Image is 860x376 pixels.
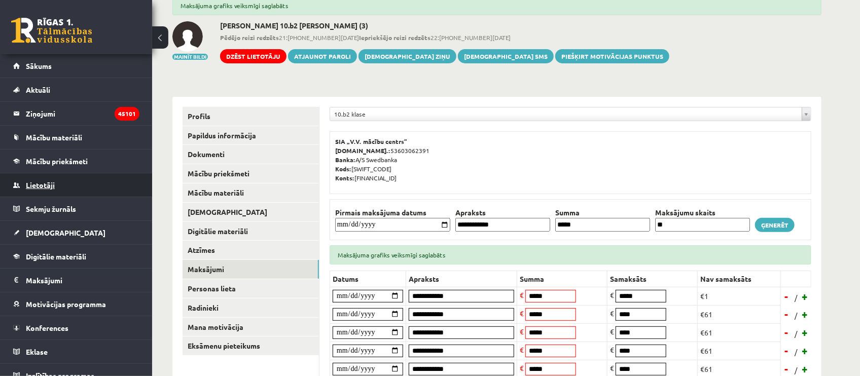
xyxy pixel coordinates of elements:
[172,21,203,52] img: Aleksandrs Poļakovs
[26,299,106,309] span: Motivācijas programma
[26,61,52,70] span: Sākums
[183,203,319,221] a: [DEMOGRAPHIC_DATA]
[653,207,752,218] th: Maksājumu skaits
[26,269,139,292] legend: Maksājumi
[115,107,139,121] i: 45101
[755,218,795,232] a: Ģenerēt
[183,241,319,259] a: Atzīmes
[183,145,319,164] a: Dokumenti
[610,309,614,318] span: €
[330,271,406,287] th: Datums
[800,289,810,304] a: +
[330,245,811,265] div: Maksājuma grafiks veiksmīgi saglabāts
[26,204,76,213] span: Sekmju žurnāls
[26,323,68,332] span: Konferences
[11,18,92,43] a: Rīgas 1. Tālmācības vidusskola
[13,221,139,244] a: [DEMOGRAPHIC_DATA]
[794,292,799,303] span: /
[607,271,698,287] th: Samaksāts
[800,325,810,340] a: +
[335,165,351,173] b: Kods:
[13,245,139,268] a: Digitālie materiāli
[800,307,810,322] a: +
[782,325,792,340] a: -
[698,305,781,323] td: €61
[183,107,319,126] a: Profils
[183,222,319,241] a: Digitālie materiāli
[610,290,614,299] span: €
[330,107,811,121] a: 10.b2 klase
[13,340,139,363] a: Eklase
[698,271,781,287] th: Nav samaksāts
[13,173,139,197] a: Lietotāji
[13,269,139,292] a: Maksājumi
[26,157,88,166] span: Mācību priekšmeti
[698,323,781,342] td: €61
[794,328,799,339] span: /
[698,342,781,360] td: €61
[794,347,799,357] span: /
[26,180,55,190] span: Lietotāji
[13,149,139,173] a: Mācību priekšmeti
[782,289,792,304] a: -
[520,345,524,354] span: €
[794,310,799,321] span: /
[26,252,86,261] span: Digitālie materiāli
[520,363,524,372] span: €
[520,290,524,299] span: €
[13,197,139,220] a: Sekmju žurnāls
[183,298,319,317] a: Radinieki
[220,21,669,30] h2: [PERSON_NAME] 10.b2 [PERSON_NAME] (3)
[335,137,806,182] p: 53603062391 A/S Swedbanka [SWIFT_CODE] [FINANCIAL_ID]
[453,207,553,218] th: Apraksts
[520,327,524,336] span: €
[458,49,554,63] a: [DEMOGRAPHIC_DATA] SMS
[782,343,792,358] a: -
[800,343,810,358] a: +
[610,327,614,336] span: €
[610,345,614,354] span: €
[359,49,456,63] a: [DEMOGRAPHIC_DATA] ziņu
[183,260,319,279] a: Maksājumi
[220,49,286,63] a: Dzēst lietotāju
[13,54,139,78] a: Sākums
[553,207,653,218] th: Summa
[13,292,139,316] a: Motivācijas programma
[520,309,524,318] span: €
[183,183,319,202] a: Mācību materiāli
[782,307,792,322] a: -
[517,271,607,287] th: Summa
[26,102,139,125] legend: Ziņojumi
[13,102,139,125] a: Ziņojumi45101
[13,126,139,149] a: Mācību materiāli
[335,146,390,155] b: [DOMAIN_NAME].:
[26,228,105,237] span: [DEMOGRAPHIC_DATA]
[333,207,453,218] th: Pirmais maksājuma datums
[183,318,319,336] a: Mana motivācija
[555,49,669,63] a: Piešķirt motivācijas punktus
[183,336,319,355] a: Eksāmenu pieteikums
[26,133,82,142] span: Mācību materiāli
[794,365,799,375] span: /
[183,164,319,183] a: Mācību priekšmeti
[26,85,50,94] span: Aktuāli
[220,33,669,42] span: 21:[PHONE_NUMBER][DATE] 22:[PHONE_NUMBER][DATE]
[610,363,614,372] span: €
[13,316,139,340] a: Konferences
[359,33,431,42] b: Iepriekšējo reizi redzēts
[335,156,355,164] b: Banka:
[13,78,139,101] a: Aktuāli
[26,347,48,356] span: Eklase
[288,49,357,63] a: Atjaunot paroli
[335,137,408,145] b: SIA „V.V. mācību centrs”
[335,174,354,182] b: Konts:
[220,33,279,42] b: Pēdējo reizi redzēts
[183,279,319,298] a: Personas lieta
[183,126,319,145] a: Papildus informācija
[406,271,517,287] th: Apraksts
[172,54,208,60] button: Mainīt bildi
[698,287,781,305] td: €1
[334,107,798,121] span: 10.b2 klase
